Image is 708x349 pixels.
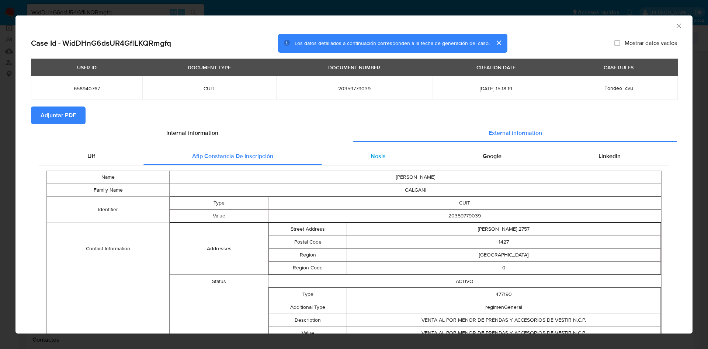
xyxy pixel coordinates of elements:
[268,196,661,209] td: CUIT
[347,235,661,248] td: 1427
[295,39,490,47] span: Los datos detallados a continuación corresponden a la fecha de generación del caso.
[441,85,551,92] span: [DATE] 15:18:19
[347,288,661,301] td: 477190
[490,34,507,52] button: cerrar
[268,301,347,314] td: Additional Type
[183,61,235,74] div: DOCUMENT TYPE
[598,152,621,160] span: Linkedin
[625,39,677,47] span: Mostrar datos vacíos
[170,209,268,222] td: Value
[489,129,542,137] span: External information
[268,275,661,288] td: ACTIVO
[483,152,502,160] span: Google
[472,61,520,74] div: CREATION DATE
[47,196,170,223] td: Identifier
[347,327,661,339] td: VENTA AL POR MENOR DE PRENDAS Y ACCESORIOS DE VESTIR N.C.P.
[47,184,170,196] td: Family Name
[268,223,347,235] td: Street Address
[170,196,268,209] td: Type
[31,124,677,142] div: Detailed info
[675,22,682,29] button: Cerrar ventana
[347,301,661,314] td: regimenGeneral
[151,85,267,92] span: CUIT
[268,288,347,301] td: Type
[347,248,661,261] td: [GEOGRAPHIC_DATA]
[39,147,669,165] div: Detailed external info
[268,314,347,327] td: Description
[170,184,662,196] td: GALGANI
[347,314,661,327] td: VENTA AL POR MENOR DE PRENDAS Y ACCESORIOS DE VESTIR N.C.P.
[614,40,620,46] input: Mostrar datos vacíos
[268,235,347,248] td: Postal Code
[170,275,268,288] td: Status
[604,84,633,92] span: Fondeo_cvu
[371,152,386,160] span: Nosis
[15,15,693,334] div: closure-recommendation-modal
[347,223,661,235] td: [PERSON_NAME] 2757
[268,327,347,339] td: Value
[170,171,662,184] td: [PERSON_NAME]
[347,261,661,274] td: 0
[47,171,170,184] td: Name
[268,248,347,261] td: Region
[324,61,385,74] div: DOCUMENT NUMBER
[87,152,95,160] span: Uif
[47,223,170,275] td: Contact Information
[268,261,347,274] td: Region Code
[285,85,424,92] span: 20359779039
[73,61,101,74] div: USER ID
[31,107,86,124] button: Adjuntar PDF
[268,209,661,222] td: 20359779039
[170,223,268,275] td: Addresses
[192,152,273,160] span: Afip Constancia De Inscripción
[166,129,218,137] span: Internal information
[599,61,638,74] div: CASE RULES
[41,107,76,123] span: Adjuntar PDF
[31,38,171,48] h2: Case Id - WidDHnG6dsUR4GflLKQRmgfq
[40,85,133,92] span: 658940767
